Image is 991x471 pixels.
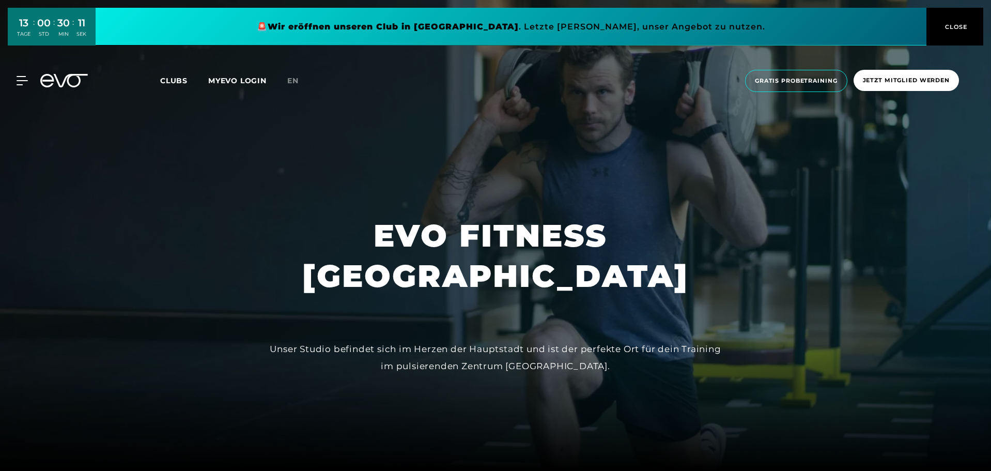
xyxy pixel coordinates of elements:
[263,341,728,374] div: Unser Studio befindet sich im Herzen der Hauptstadt und ist der perfekte Ort für dein Training im...
[37,16,51,31] div: 00
[160,75,208,85] a: Clubs
[302,216,689,296] h1: EVO FITNESS [GEOGRAPHIC_DATA]
[76,31,86,38] div: SEK
[57,31,70,38] div: MIN
[287,76,299,85] span: en
[850,70,962,92] a: Jetzt Mitglied werden
[208,76,267,85] a: MYEVO LOGIN
[37,31,51,38] div: STD
[742,70,850,92] a: Gratis Probetraining
[926,8,983,45] button: CLOSE
[942,22,968,32] span: CLOSE
[17,31,30,38] div: TAGE
[33,17,35,44] div: :
[287,75,311,87] a: en
[57,16,70,31] div: 30
[17,16,30,31] div: 13
[53,17,55,44] div: :
[76,16,86,31] div: 11
[72,17,74,44] div: :
[755,77,838,85] span: Gratis Probetraining
[160,76,188,85] span: Clubs
[863,76,950,85] span: Jetzt Mitglied werden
